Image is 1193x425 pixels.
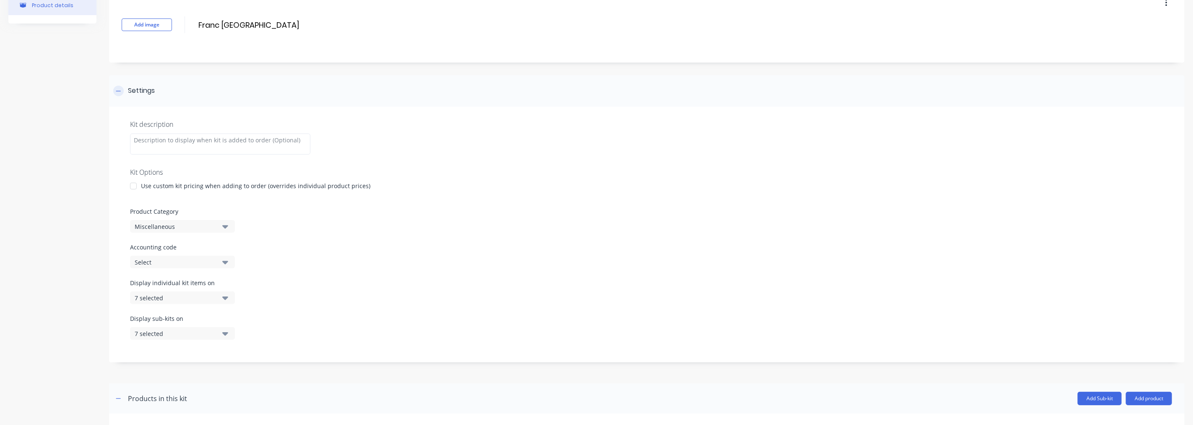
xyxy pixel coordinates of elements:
label: Accounting code [130,243,1164,252]
button: Miscellaneous [130,220,235,233]
div: Products in this kit [128,394,187,404]
div: Product details [32,2,73,8]
button: Add image [122,18,172,31]
div: Settings [128,86,155,96]
div: 7 selected [135,329,216,338]
div: Use custom kit pricing when adding to order (overrides individual product prices) [141,181,370,190]
button: Add product [1126,392,1172,405]
label: Display individual kit items on [130,278,235,287]
button: Select [130,256,235,268]
button: 7 selected [130,327,235,340]
button: Add Sub-kit [1078,392,1122,405]
div: Select [135,258,216,267]
button: 7 selected [130,291,235,304]
div: Kit description [130,119,1164,129]
label: Display sub-kits on [130,314,235,323]
div: 7 selected [135,294,216,302]
label: Product Category [130,207,1164,216]
input: Enter kit name [198,19,346,31]
div: Kit Options [130,167,1164,177]
div: Miscellaneous [135,222,216,231]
